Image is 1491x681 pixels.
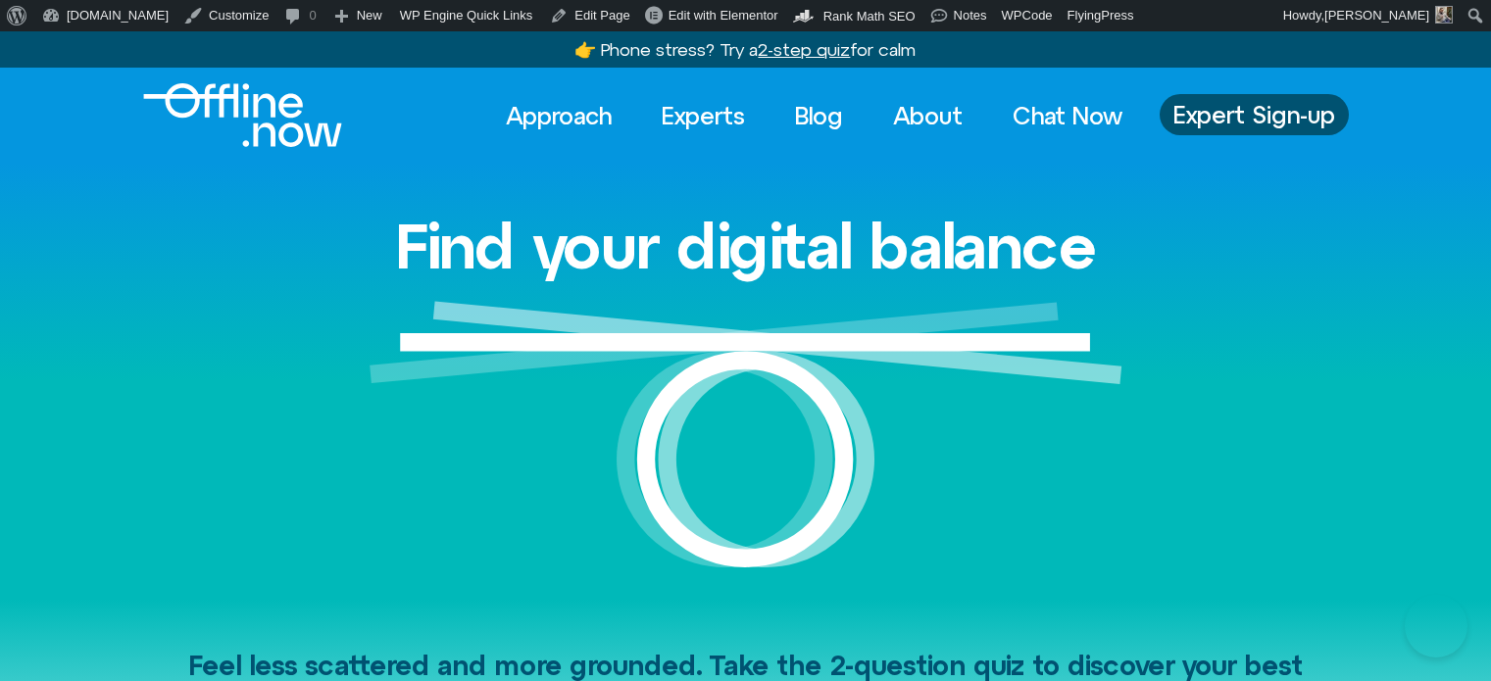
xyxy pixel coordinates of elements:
div: Logo [143,83,309,147]
a: Expert Sign-up [1160,94,1349,135]
iframe: Botpress [1405,595,1467,657]
img: Offline.Now logo in white. Text of the words offline.now with a line going through the "O" [143,83,342,147]
a: Approach [488,94,629,137]
u: 2-step quiz [758,39,850,60]
span: [PERSON_NAME] [1324,8,1429,23]
img: Graphic of a white circle with a white line balancing on top to represent balance. [370,301,1122,600]
h1: Find your digital balance [395,212,1097,280]
span: Rank Math SEO [823,9,916,24]
span: Expert Sign-up [1173,102,1335,127]
a: About [875,94,980,137]
a: Blog [777,94,861,137]
nav: Menu [488,94,1140,137]
span: Edit with Elementor [669,8,778,23]
a: Experts [644,94,763,137]
a: Chat Now [995,94,1140,137]
a: 👉 Phone stress? Try a2-step quizfor calm [574,39,916,60]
